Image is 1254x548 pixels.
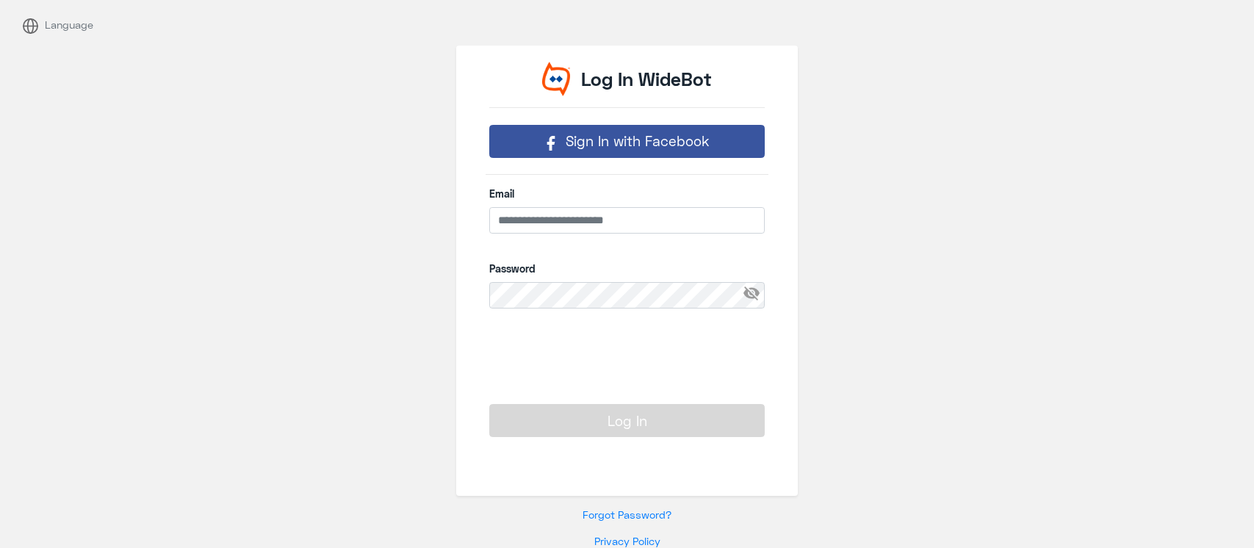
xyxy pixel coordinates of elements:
[594,535,660,547] a: Privacy Policy
[738,280,765,306] span: visibility_off
[489,336,713,393] iframe: reCAPTCHA
[489,261,765,276] label: Password
[39,18,98,31] span: Language
[22,18,39,35] img: tab
[581,65,712,93] p: Log In WideBot
[489,125,765,158] button: Sign In with Facebook
[542,62,570,96] img: Widebot Logo
[489,186,765,201] label: Email
[583,508,671,521] a: Forgot Password?
[489,404,765,437] button: Log In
